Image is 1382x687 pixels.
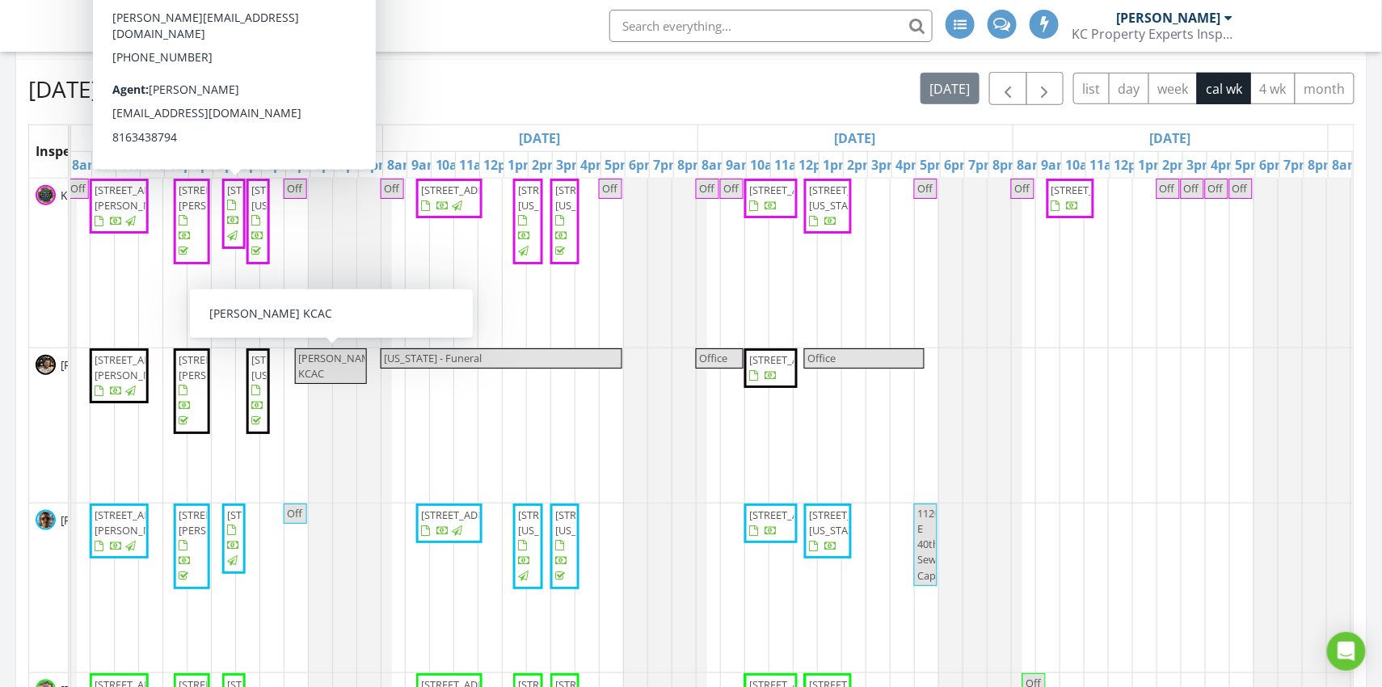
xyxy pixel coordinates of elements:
[36,185,56,205] img: 606a815ac40e46ec8149a815caf4de69.png
[1135,152,1171,178] a: 1pm
[1110,152,1154,178] a: 12pm
[577,152,613,178] a: 4pm
[138,8,174,44] img: The Best Home Inspection Software - Spectora
[286,152,322,178] a: 5pm
[989,152,1026,178] a: 8pm
[57,512,149,529] span: [PERSON_NAME]
[749,352,840,367] span: [STREET_ADDRESS]
[555,508,646,537] span: [STREET_ADDRESS][US_STATE]
[1304,152,1341,178] a: 8pm
[116,152,160,178] a: 10am
[421,183,512,197] span: [STREET_ADDRESS]
[749,183,840,197] span: [STREET_ADDRESS]
[868,152,904,178] a: 3pm
[609,10,933,42] input: Search everything...
[384,351,482,365] span: [US_STATE] - Funeral
[921,73,980,104] button: [DATE]
[892,152,929,178] a: 4pm
[138,22,318,56] a: SPECTORA
[57,357,149,373] span: [PERSON_NAME]
[28,73,192,105] h2: [DATE] – [DATE]
[820,152,856,178] a: 1pm
[1329,152,1365,178] a: 8am
[36,142,103,160] span: Inspectors
[1256,152,1292,178] a: 6pm
[602,181,617,196] span: Off
[771,152,815,178] a: 11am
[227,183,318,197] span: [STREET_ADDRESS]
[287,181,302,196] span: Off
[1327,632,1366,671] div: Open Intercom Messenger
[165,152,209,178] a: 12pm
[1184,181,1199,196] span: Off
[95,352,185,382] span: [STREET_ADDRESS][PERSON_NAME]
[407,152,444,178] a: 9am
[917,181,933,196] span: Off
[383,152,419,178] a: 8am
[809,508,900,537] span: [STREET_ADDRESS][US_STATE]
[421,508,512,522] span: [STREET_ADDRESS]
[1026,72,1064,105] button: Next
[747,152,790,178] a: 10am
[1295,73,1355,104] button: month
[1208,181,1224,196] span: Off
[795,152,839,178] a: 12pm
[359,152,395,178] a: 8pm
[70,181,86,196] span: Off
[650,152,686,178] a: 7pm
[518,183,609,213] span: [STREET_ADDRESS][US_STATE]
[674,152,710,178] a: 8pm
[36,510,56,530] img: e085d0462c054bb2b1890957422df31a.jpeg
[141,152,184,178] a: 11am
[68,152,104,178] a: 8am
[1013,152,1050,178] a: 8am
[480,152,524,178] a: 12pm
[179,508,269,537] span: [STREET_ADDRESS][PERSON_NAME]
[916,152,953,178] a: 5pm
[1148,73,1198,104] button: week
[723,152,759,178] a: 9am
[1160,181,1175,196] span: Off
[917,506,946,583] span: 11200 E 40th Sewer Cap
[95,183,185,213] span: [STREET_ADDRESS][PERSON_NAME]
[698,152,735,178] a: 8am
[516,125,565,151] a: Go to August 27, 2025
[809,183,900,213] span: [STREET_ADDRESS][US_STATE]
[1232,181,1248,196] span: Off
[1062,152,1106,178] a: 10am
[456,152,499,178] a: 11am
[1116,10,1221,26] div: [PERSON_NAME]
[1250,73,1296,104] button: 4 wk
[185,8,318,42] span: SPECTORA
[626,152,662,178] a: 6pm
[95,508,185,537] span: [STREET_ADDRESS][PERSON_NAME]
[179,352,269,382] span: [STREET_ADDRESS][PERSON_NAME]
[1207,152,1244,178] a: 4pm
[831,125,880,151] a: Go to August 28, 2025
[1280,152,1317,178] a: 7pm
[553,152,589,178] a: 3pm
[213,152,250,178] a: 2pm
[179,183,269,213] span: [STREET_ADDRESS][PERSON_NAME]
[1014,181,1030,196] span: Off
[251,352,342,382] span: [STREET_ADDRESS][US_STATE]
[200,125,250,151] a: Go to August 26, 2025
[1159,152,1195,178] a: 2pm
[335,152,371,178] a: 7pm
[1072,26,1233,42] div: KC Property Experts Inspections
[518,508,609,537] span: [STREET_ADDRESS][US_STATE]
[1183,152,1220,178] a: 3pm
[1146,125,1195,151] a: Go to August 29, 2025
[699,351,727,365] span: Office
[1197,73,1252,104] button: cal wk
[807,351,836,365] span: Office
[529,152,565,178] a: 2pm
[504,152,541,178] a: 1pm
[1051,183,1142,197] span: [STREET_ADDRESS]
[57,188,151,204] span: KCPE Inspections
[310,152,347,178] a: 6pm
[432,152,475,178] a: 10am
[699,181,714,196] span: Off
[749,508,840,522] span: [STREET_ADDRESS]
[189,152,225,178] a: 1pm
